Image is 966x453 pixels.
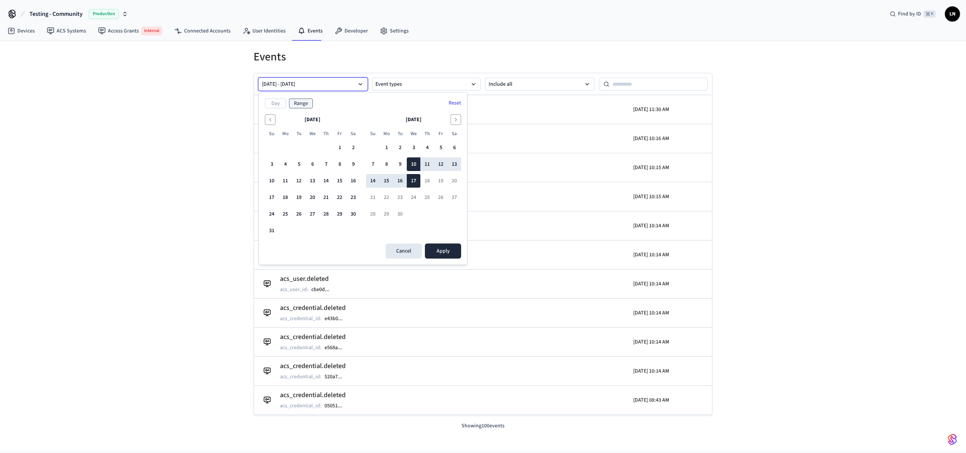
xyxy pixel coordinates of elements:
[485,78,594,91] button: Include all
[407,191,420,204] button: Wednesday, September 24th, 2025
[633,396,669,404] p: [DATE] 08:43 AM
[319,157,333,171] button: Thursday, August 7th, 2025
[305,116,320,123] span: [DATE]
[254,50,712,64] h1: Events
[407,141,420,154] button: Wednesday, September 3rd, 2025
[372,78,481,91] button: Event types
[380,130,393,138] th: Monday
[448,130,461,138] th: Saturday
[898,10,921,18] span: Find by ID
[448,157,461,171] button: Saturday, September 13th, 2025, selected
[280,361,350,371] h2: acs_credential.deleted
[323,401,350,410] button: 05051...
[280,332,350,342] h2: acs_credential.deleted
[329,24,374,38] a: Developer
[280,390,350,401] h2: acs_credential.deleted
[420,191,434,204] button: Thursday, September 25th, 2025
[393,174,407,188] button: Tuesday, September 16th, 2025, selected
[319,207,333,221] button: Thursday, August 28th, 2025
[280,286,308,293] p: acs_user_id :
[319,191,333,204] button: Thursday, August 21st, 2025
[420,141,434,154] button: Thursday, September 4th, 2025
[633,164,669,171] p: [DATE] 10:15 AM
[346,157,360,171] button: Saturday, August 9th, 2025
[366,130,461,221] table: September 2025
[323,343,350,352] button: e568a...
[366,130,380,138] th: Sunday
[292,130,306,138] th: Tuesday
[278,191,292,204] button: Monday, August 18th, 2025
[306,191,319,204] button: Wednesday, August 20th, 2025
[434,130,448,138] th: Friday
[265,224,278,237] button: Sunday, August 31st, 2025
[948,433,957,445] img: SeamLogoGradient.69752ec5.svg
[366,191,380,204] button: Sunday, September 21st, 2025
[393,191,407,204] button: Tuesday, September 23rd, 2025
[278,157,292,171] button: Monday, August 4th, 2025
[319,174,333,188] button: Thursday, August 14th, 2025
[633,280,669,288] p: [DATE] 10:14 AM
[393,141,407,154] button: Tuesday, September 2nd, 2025
[374,24,415,38] a: Settings
[41,24,92,38] a: ACS Systems
[333,191,346,204] button: Friday, August 22nd, 2025
[237,24,292,38] a: User Identities
[168,24,237,38] a: Connected Accounts
[292,24,329,38] a: Events
[633,367,669,375] p: [DATE] 10:14 AM
[306,157,319,171] button: Wednesday, August 6th, 2025
[407,130,420,138] th: Wednesday
[280,274,337,284] h2: acs_user.deleted
[278,174,292,188] button: Monday, August 11th, 2025
[292,191,306,204] button: Tuesday, August 19th, 2025
[265,157,278,171] button: Sunday, August 3rd, 2025
[346,207,360,221] button: Saturday, August 30th, 2025
[406,116,421,123] span: [DATE]
[380,157,393,171] button: Monday, September 8th, 2025
[29,9,83,18] span: Testing - Community
[386,243,422,259] button: Cancel
[945,6,960,22] button: LN
[292,157,306,171] button: Tuesday, August 5th, 2025
[346,141,360,154] button: Saturday, August 2nd, 2025
[333,130,346,138] th: Friday
[448,191,461,204] button: Saturday, September 27th, 2025
[448,141,461,154] button: Saturday, September 6th, 2025
[289,99,313,108] button: Range
[380,174,393,188] button: Monday, September 15th, 2025, selected
[306,207,319,221] button: Wednesday, August 27th, 2025
[333,207,346,221] button: Friday, August 29th, 2025
[265,130,278,138] th: Sunday
[451,114,461,125] button: Go to the Next Month
[923,10,936,18] span: ⌘ K
[633,251,669,259] p: [DATE] 10:14 AM
[92,23,168,39] a: Access GrantsInternal
[633,135,669,142] p: [DATE] 10:16 AM
[280,303,350,313] h2: acs_credential.deleted
[280,373,321,381] p: acs_credential_id :
[306,174,319,188] button: Wednesday, August 13th, 2025
[420,174,434,188] button: Thursday, September 18th, 2025
[265,130,360,237] table: August 2025
[633,106,669,113] p: [DATE] 11:30 AM
[292,207,306,221] button: Tuesday, August 26th, 2025
[434,157,448,171] button: Friday, September 12th, 2025, selected
[380,141,393,154] button: Monday, September 1st, 2025
[265,174,278,188] button: Sunday, August 10th, 2025
[633,193,669,200] p: [DATE] 10:15 AM
[393,157,407,171] button: Tuesday, September 9th, 2025
[448,174,461,188] button: Saturday, September 20th, 2025
[141,26,162,35] span: Internal
[393,130,407,138] th: Tuesday
[310,285,337,294] button: cbe0d...
[346,174,360,188] button: Saturday, August 16th, 2025
[434,141,448,154] button: Friday, September 5th, 2025
[292,174,306,188] button: Tuesday, August 12th, 2025
[280,344,321,351] p: acs_credential_id :
[323,314,350,323] button: e43b0...
[380,207,393,221] button: Monday, September 29th, 2025
[946,7,959,21] span: LN
[265,207,278,221] button: Sunday, August 24th, 2025
[366,207,380,221] button: Sunday, September 28th, 2025
[434,174,448,188] button: Friday, September 19th, 2025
